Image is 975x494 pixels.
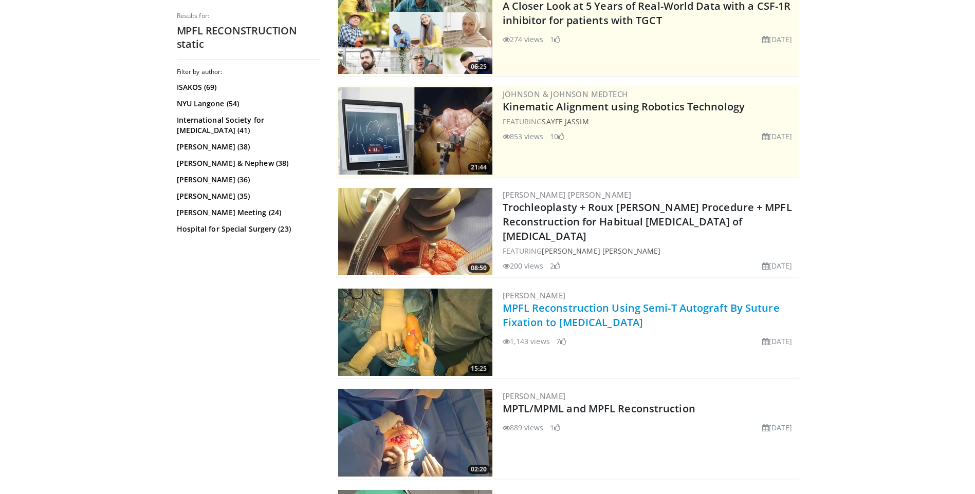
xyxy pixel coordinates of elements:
[177,68,321,76] h3: Filter by author:
[177,158,318,168] a: [PERSON_NAME] & Nephew (38)
[762,131,793,142] li: [DATE]
[550,422,560,433] li: 1
[338,87,492,175] a: 21:44
[503,422,544,433] li: 889 views
[338,389,492,477] a: 02:20
[762,422,793,433] li: [DATE]
[503,391,566,401] a: [PERSON_NAME]
[503,245,797,256] div: FEATURING
[503,116,797,127] div: FEATURING
[762,260,793,271] li: [DATE]
[762,336,793,347] li: [DATE]
[338,389,492,477] img: 2af0e51c-5a44-452d-ad98-b5e44c333cbe.300x170_q85_crop-smart_upscale.jpg
[338,188,492,275] img: 16f19f6c-2f18-4d4f-b970-79e3a76f40c0.300x170_q85_crop-smart_upscale.jpg
[556,336,566,347] li: 7
[762,34,793,45] li: [DATE]
[177,142,318,152] a: [PERSON_NAME] (38)
[550,34,560,45] li: 1
[503,336,550,347] li: 1,143 views
[177,191,318,201] a: [PERSON_NAME] (35)
[177,82,318,92] a: ISAKOS (69)
[503,89,628,99] a: Johnson & Johnson MedTech
[468,364,490,373] span: 15:25
[177,115,318,136] a: International Society for [MEDICAL_DATA] (41)
[503,34,544,45] li: 274 views
[503,260,544,271] li: 200 views
[338,188,492,275] a: 08:50
[550,131,564,142] li: 10
[468,263,490,273] span: 08:50
[338,289,492,376] img: 33941cd6-6fcb-4e64-b8b4-828558d2faf3.300x170_q85_crop-smart_upscale.jpg
[503,131,544,142] li: 853 views
[468,465,490,474] span: 02:20
[468,62,490,71] span: 06:25
[503,100,745,113] a: Kinematic Alignment using Robotics Technology
[177,12,321,20] p: Results for:
[503,301,780,329] a: MPFL Reconstruction Using Semi-T Autograft By Suture Fixation to [MEDICAL_DATA]
[177,207,318,218] a: [PERSON_NAME] Meeting (24)
[468,163,490,172] span: 21:44
[177,224,318,234] a: Hospital for Special Surgery (23)
[177,24,321,51] h2: MPFL RECONSTRUCTION static
[177,175,318,185] a: [PERSON_NAME] (36)
[338,87,492,175] img: 85482610-0380-4aae-aa4a-4a9be0c1a4f1.300x170_q85_crop-smart_upscale.jpg
[503,402,695,415] a: MPTL/MPML and MPFL Reconstruction
[177,99,318,109] a: NYU Langone (54)
[503,290,566,300] a: [PERSON_NAME]
[338,289,492,376] a: 15:25
[503,189,632,200] a: [PERSON_NAME] [PERSON_NAME]
[550,260,560,271] li: 2
[542,246,660,256] a: [PERSON_NAME] [PERSON_NAME]
[542,117,588,126] a: Sayfe Jassim
[503,200,792,243] a: Trochleoplasty + Roux [PERSON_NAME] Procedure + MPFL Reconstruction for Habitual [MEDICAL_DATA] o...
